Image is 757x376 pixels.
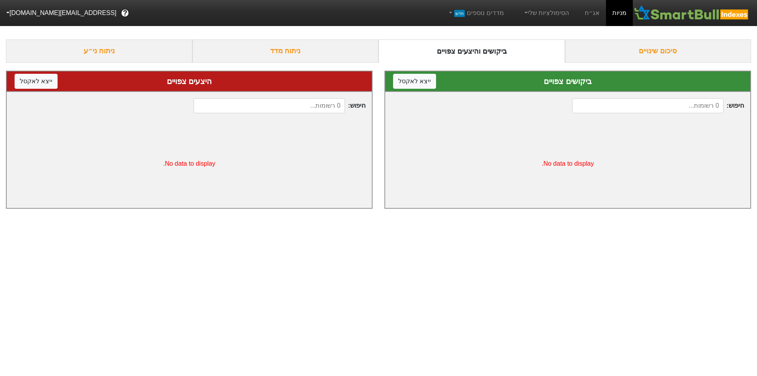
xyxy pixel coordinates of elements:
[393,75,742,87] div: ביקושים צפויים
[565,39,751,63] div: סיכום שינויים
[123,8,127,19] span: ?
[633,5,751,21] img: SmartBull
[572,98,723,113] input: 0 רשומות...
[454,10,465,17] span: חדש
[194,98,345,113] input: 0 רשומות...
[194,98,365,113] span: חיפוש :
[15,75,364,87] div: היצעים צפויים
[393,74,436,89] button: ייצא לאקסל
[378,39,565,63] div: ביקושים והיצעים צפויים
[7,120,372,208] div: No data to display.
[192,39,379,63] div: ניתוח מדד
[6,39,192,63] div: ניתוח ני״ע
[520,5,572,21] a: הסימולציות שלי
[572,98,744,113] span: חיפוש :
[385,120,750,208] div: No data to display.
[444,5,507,21] a: מדדים נוספיםחדש
[15,74,58,89] button: ייצא לאקסל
